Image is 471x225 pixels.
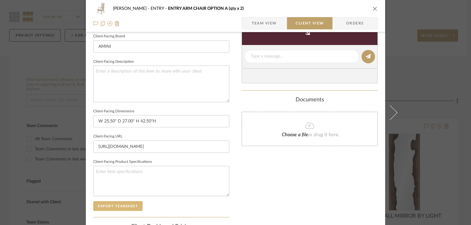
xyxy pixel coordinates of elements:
img: Remove from project [115,21,120,26]
span: or drag it here. [308,132,339,137]
span: ENTRY ARM CHAIR OPTION A (qty x 2) [168,6,244,11]
span: Choose a file [282,132,308,137]
label: Client-Facing Dimensions [93,110,134,113]
div: Documents [242,97,378,103]
input: Enter Client-Facing Brand [93,40,229,53]
label: Client-Facing URL [93,135,122,138]
button: Export Tearsheet [93,201,143,211]
span: [PERSON_NAME] [113,6,151,11]
span: Team View [252,17,277,29]
img: cb5090f8-cfc9-4744-a175-a39e04f6054e_48x40.jpg [93,2,108,15]
input: Enter item dimensions [93,115,229,127]
span: Client View [296,17,324,29]
button: close [372,6,378,11]
span: ENTRY [151,6,168,11]
label: Client-Facing Brand [93,35,125,38]
label: Client-Facing Product Specifications [93,160,152,163]
label: Client-Facing Description [93,60,134,63]
input: Enter item URL [93,141,229,153]
span: Orders [339,17,371,29]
